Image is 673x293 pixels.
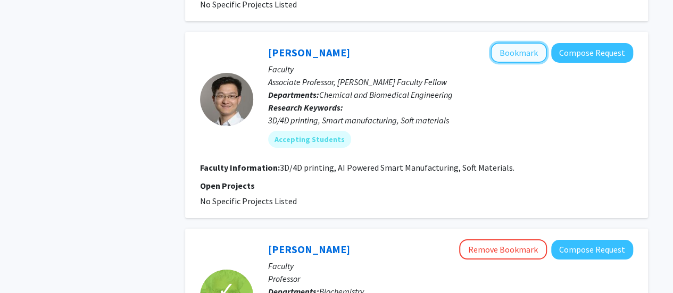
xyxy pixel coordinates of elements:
[319,89,453,100] span: Chemical and Biomedical Engineering
[268,131,351,148] mat-chip: Accepting Students
[551,43,633,63] button: Compose Request to Jian Lin
[200,162,280,173] b: Faculty Information:
[268,259,633,272] p: Faculty
[459,239,547,259] button: Remove Bookmark
[200,179,633,192] p: Open Projects
[268,114,633,127] div: 3D/4D printing, Smart manufacturing, Soft materials
[268,89,319,100] b: Departments:
[268,272,633,285] p: Professor
[280,162,514,173] fg-read-more: 3D/4D printing, AI Powered Smart Manufacturing, Soft Materials.
[8,245,45,285] iframe: Chat
[200,196,297,206] span: No Specific Projects Listed
[268,63,633,76] p: Faculty
[268,76,633,88] p: Associate Professor, [PERSON_NAME] Faculty Fellow
[268,102,343,113] b: Research Keywords:
[491,43,547,63] button: Add Jian Lin to Bookmarks
[551,240,633,259] button: Compose Request to Bill Folk
[268,46,350,59] a: [PERSON_NAME]
[268,242,350,256] a: [PERSON_NAME]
